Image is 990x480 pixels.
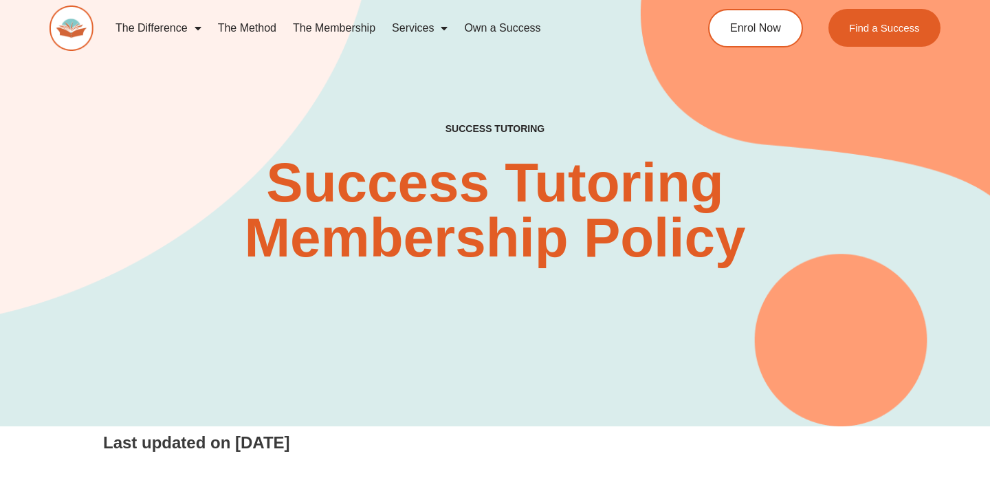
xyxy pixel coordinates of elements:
[107,12,210,44] a: The Difference
[828,9,940,47] a: Find a Success
[285,12,384,44] a: The Membership
[363,123,627,135] h4: SUCCESS TUTORING​
[708,9,803,47] a: Enrol Now
[456,12,549,44] a: Own a Success
[849,23,920,33] span: Find a Success
[107,155,883,265] h2: Success Tutoring Membership Policy
[107,12,657,44] nav: Menu
[384,12,456,44] a: Services
[210,12,285,44] a: The Method
[730,23,781,34] span: Enrol Now
[103,433,290,452] strong: Last updated on [DATE]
